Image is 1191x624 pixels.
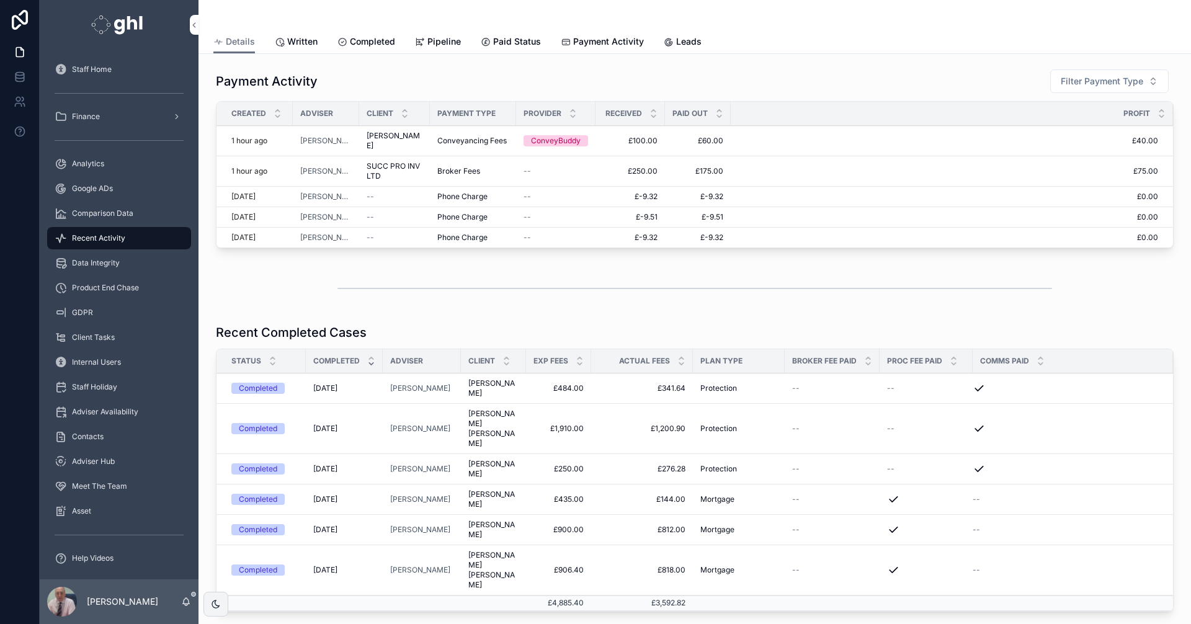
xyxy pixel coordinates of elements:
a: 1 hour ago [231,136,285,146]
a: Comparison Data [47,202,191,225]
span: -- [887,464,894,474]
a: Recent Activity [47,227,191,249]
a: £-9.32 [603,233,658,243]
a: -- [524,212,588,222]
span: Details [226,35,255,48]
a: Mortgage [700,494,777,504]
a: [DATE] [313,494,375,504]
span: -- [792,383,800,393]
span: Product End Chase [72,283,139,293]
h1: Recent Completed Cases [216,324,367,341]
a: [PERSON_NAME] [367,131,422,151]
a: -- [792,525,872,535]
span: [PERSON_NAME] [300,192,352,202]
span: -- [524,192,531,202]
a: [DATE] [313,424,375,434]
span: £1,200.90 [599,424,685,434]
a: -- [973,565,1158,575]
span: Actual Fees [619,356,670,366]
span: -- [367,233,374,243]
span: Comparison Data [72,208,133,218]
span: Status [231,356,261,366]
span: Help Videos [72,553,114,563]
span: Mortgage [700,525,734,535]
span: -- [792,424,800,434]
span: -- [887,383,894,393]
span: Adviser [300,109,333,118]
a: [PERSON_NAME] [300,136,352,146]
a: £-9.32 [672,233,723,243]
a: [PERSON_NAME] [PERSON_NAME] [468,409,519,448]
a: -- [887,424,965,434]
a: [PERSON_NAME] [300,166,352,176]
div: Completed [239,463,277,475]
a: £175.00 [672,166,723,176]
a: [PERSON_NAME] [390,565,450,575]
p: [DATE] [231,212,256,222]
span: Adviser Hub [72,457,115,466]
span: -- [367,192,374,202]
span: £900.00 [533,525,584,535]
span: -- [792,494,800,504]
span: £3,592.82 [651,598,685,607]
a: £341.64 [599,383,685,393]
span: -- [367,212,374,222]
a: Adviser Hub [47,450,191,473]
span: £0.00 [731,212,1158,222]
span: Filter Payment Type [1061,75,1143,87]
a: [PERSON_NAME] [390,464,450,474]
a: £276.28 [599,464,685,474]
a: £1,910.00 [533,424,584,434]
span: Internal Users [72,357,121,367]
a: [PERSON_NAME] [468,489,519,509]
span: Broker Fee Paid [792,356,857,366]
a: £-9.32 [672,192,723,202]
a: -- [792,494,872,504]
span: Protection [700,424,737,434]
span: [DATE] [313,464,337,474]
span: Completed [350,35,395,48]
span: Analytics [72,159,104,169]
a: -- [792,424,872,434]
a: -- [973,525,1158,535]
a: £144.00 [599,494,685,504]
span: £0.00 [731,192,1158,202]
a: Phone Charge [437,212,509,222]
span: Written [287,35,318,48]
span: Phone Charge [437,233,488,243]
a: Help Videos [47,547,191,569]
span: Plan Type [700,356,743,366]
span: Profit [1123,109,1150,118]
div: Completed [239,383,277,394]
span: -- [973,494,980,504]
a: [PERSON_NAME] [390,383,453,393]
a: £435.00 [533,494,584,504]
a: Protection [700,383,777,393]
span: Payment Type [437,109,496,118]
span: Client Tasks [72,332,115,342]
a: Analytics [47,153,191,175]
span: Conveyancing Fees [437,136,507,146]
a: £75.00 [731,166,1158,176]
a: £100.00 [603,136,658,146]
a: ConveyBuddy [524,135,588,146]
a: [PERSON_NAME] [300,233,352,243]
a: Broker Fees [437,166,509,176]
span: Paid Out [672,109,708,118]
a: Completed [231,524,298,535]
a: Paid Status [481,30,541,55]
span: [PERSON_NAME] [390,383,450,393]
span: Protection [700,383,737,393]
div: Completed [239,564,277,576]
span: £484.00 [533,383,584,393]
a: [PERSON_NAME] [390,464,453,474]
span: £818.00 [599,565,685,575]
a: [PERSON_NAME] [300,212,352,222]
a: -- [367,192,422,202]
